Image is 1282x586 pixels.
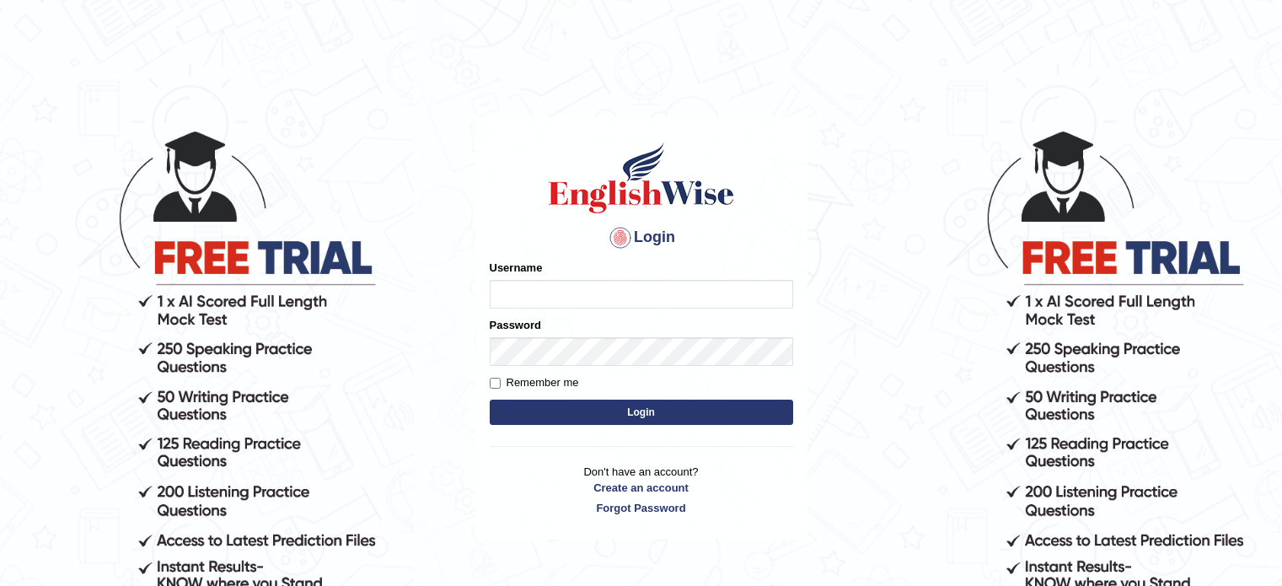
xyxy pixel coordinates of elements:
button: Login [490,400,793,425]
input: Remember me [490,378,501,389]
h4: Login [490,224,793,251]
img: Logo of English Wise sign in for intelligent practice with AI [545,140,738,216]
a: Forgot Password [490,500,793,516]
label: Password [490,317,541,333]
a: Create an account [490,480,793,496]
label: Username [490,260,543,276]
label: Remember me [490,374,579,391]
p: Don't have an account? [490,464,793,516]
